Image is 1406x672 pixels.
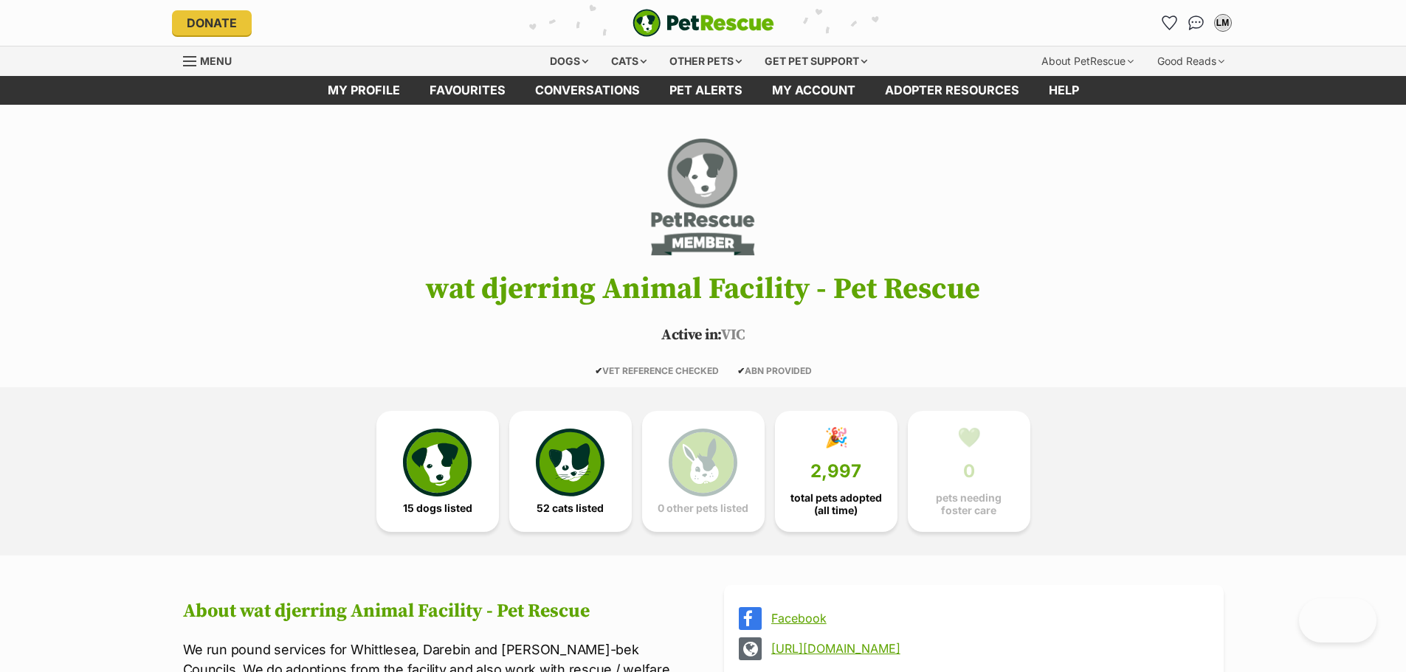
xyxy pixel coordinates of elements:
[172,10,252,35] a: Donate
[1031,46,1144,76] div: About PetRescue
[771,642,1203,655] a: [URL][DOMAIN_NAME]
[920,492,1018,516] span: pets needing foster care
[669,429,737,496] img: bunny-icon-b786713a4a21a2fe6d13e954f4cb29d131f1b31f8a74b52ca2c6d2999bc34bbe.svg
[788,492,885,516] span: total pets adopted (all time)
[754,46,878,76] div: Get pet support
[161,325,1246,347] p: VIC
[1034,76,1094,105] a: Help
[737,365,812,376] span: ABN PROVIDED
[633,9,774,37] img: logo-e224e6f780fb5917bec1dbf3a21bbac754714ae5b6737aabdf751b685950b380.svg
[403,502,472,514] span: 15 dogs listed
[1211,11,1235,35] button: My account
[161,273,1246,305] h1: wat djerring Animal Facility - Pet Rescue
[757,76,870,105] a: My account
[957,426,981,448] div: 💚
[1158,11,1235,35] ul: Account quick links
[403,429,471,496] img: petrescue-icon-eee76f85a60ef55c4a1927667547b313a7c0e82042636edf73dce9c88f694885.svg
[536,429,604,496] img: cat-icon-068c71abf8fe30c970a85cd354bc8e23425d12f6e8612795f06af48be43a487a.svg
[775,411,897,532] a: 🎉 2,997 total pets adopted (all time)
[1216,15,1230,30] div: LM
[183,46,242,73] a: Menu
[647,134,759,260] img: wat djerring Animal Facility - Pet Rescue
[376,411,499,532] a: 15 dogs listed
[1299,598,1376,642] iframe: Help Scout Beacon - Open
[200,55,232,67] span: Menu
[601,46,657,76] div: Cats
[540,46,599,76] div: Dogs
[1185,11,1208,35] a: Conversations
[908,411,1030,532] a: 💚 0 pets needing foster care
[824,426,848,448] div: 🎉
[1158,11,1182,35] a: Favourites
[737,365,745,376] icon: ✔
[642,411,765,532] a: 0 other pets listed
[183,600,683,623] h2: About wat djerring Animal Facility - Pet Rescue
[661,326,721,344] span: Active in:
[595,365,719,376] span: VET REFERENCE CHECKED
[509,411,632,532] a: 52 cats listed
[870,76,1034,105] a: Adopter resources
[1147,46,1235,76] div: Good Reads
[655,76,757,105] a: Pet alerts
[658,502,748,514] span: 0 other pets listed
[313,76,415,105] a: My profile
[633,9,774,37] a: PetRescue
[963,461,975,482] span: 0
[1188,15,1204,30] img: chat-41dd97257d64d25036548639549fe6c8038ab92f7586957e7f3b1b290dea8141.svg
[595,365,602,376] icon: ✔
[537,502,604,514] span: 52 cats listed
[415,76,520,105] a: Favourites
[659,46,752,76] div: Other pets
[810,461,861,482] span: 2,997
[520,76,655,105] a: conversations
[771,612,1203,625] a: Facebook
